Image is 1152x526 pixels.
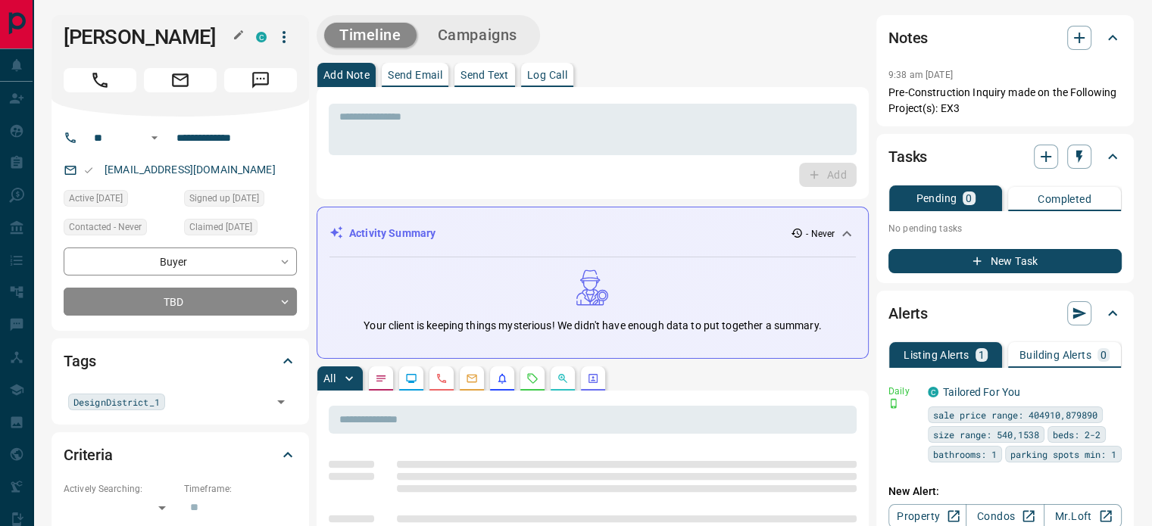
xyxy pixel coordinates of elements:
button: Timeline [324,23,417,48]
svg: Calls [436,372,448,384]
div: Sat Jun 12 2021 [184,190,297,211]
p: Timeframe: [184,482,297,496]
button: Campaigns [423,23,532,48]
p: Listing Alerts [904,350,969,360]
p: 0 [1100,350,1107,360]
div: Criteria [64,437,297,473]
p: Building Alerts [1019,350,1091,360]
svg: Push Notification Only [888,398,899,409]
h2: Alerts [888,301,928,325]
svg: Opportunities [557,372,569,384]
span: parking spots min: 1 [1010,447,1116,462]
svg: Notes [375,372,387,384]
div: condos.ca [928,387,938,397]
p: Activity Summary [349,226,436,241]
div: Buyer [64,247,297,275]
div: Notes [888,20,1122,56]
div: Activity Summary- Never [329,219,856,247]
p: Send Text [460,70,509,80]
p: 9:38 am [DATE] [888,70,953,80]
h2: Notes [888,26,928,50]
div: Thu Dec 30 2021 [64,190,176,211]
span: DesignDistrict_1 [73,394,160,409]
h1: [PERSON_NAME] [64,25,233,49]
div: Sat Jun 12 2021 [184,219,297,240]
p: 1 [979,350,985,360]
svg: Lead Browsing Activity [405,372,417,384]
p: New Alert: [888,484,1122,500]
p: Pre-Construction Inquiry made on the Following Project(s): EX3 [888,85,1122,117]
p: Your client is keeping things mysterious! We didn't have enough data to put together a summary. [364,318,821,334]
span: Contacted - Never [69,219,142,235]
div: Tags [64,343,297,379]
span: Message [224,68,297,92]
span: beds: 2-2 [1053,427,1100,442]
svg: Email Valid [83,165,94,176]
p: Pending [916,193,957,204]
p: Send Email [388,70,442,80]
p: No pending tasks [888,217,1122,240]
div: Tasks [888,139,1122,175]
svg: Agent Actions [587,372,599,384]
div: TBD [64,288,297,316]
h2: Criteria [64,443,113,467]
div: Alerts [888,295,1122,331]
p: Log Call [527,70,567,80]
a: Tailored For You [943,386,1020,398]
h2: Tasks [888,145,927,169]
button: Open [145,129,164,147]
span: Active [DATE] [69,191,123,206]
p: 0 [966,193,972,204]
span: Signed up [DATE] [189,191,259,206]
h2: Tags [64,349,95,373]
svg: Emails [466,372,478,384]
button: Open [270,391,292,412]
svg: Listing Alerts [496,372,508,384]
svg: Requests [526,372,539,384]
p: Daily [888,384,919,398]
button: New Task [888,249,1122,273]
p: Add Note [323,70,370,80]
a: [EMAIL_ADDRESS][DOMAIN_NAME] [105,163,276,176]
p: - Never [806,227,835,241]
p: Actively Searching: [64,482,176,496]
div: condos.ca [256,32,267,42]
span: sale price range: 404910,879890 [933,407,1097,422]
span: bathrooms: 1 [933,447,997,462]
span: Email [144,68,217,92]
span: size range: 540,1538 [933,427,1039,442]
span: Call [64,68,136,92]
p: Completed [1038,194,1091,204]
p: All [323,373,336,384]
span: Claimed [DATE] [189,219,252,235]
